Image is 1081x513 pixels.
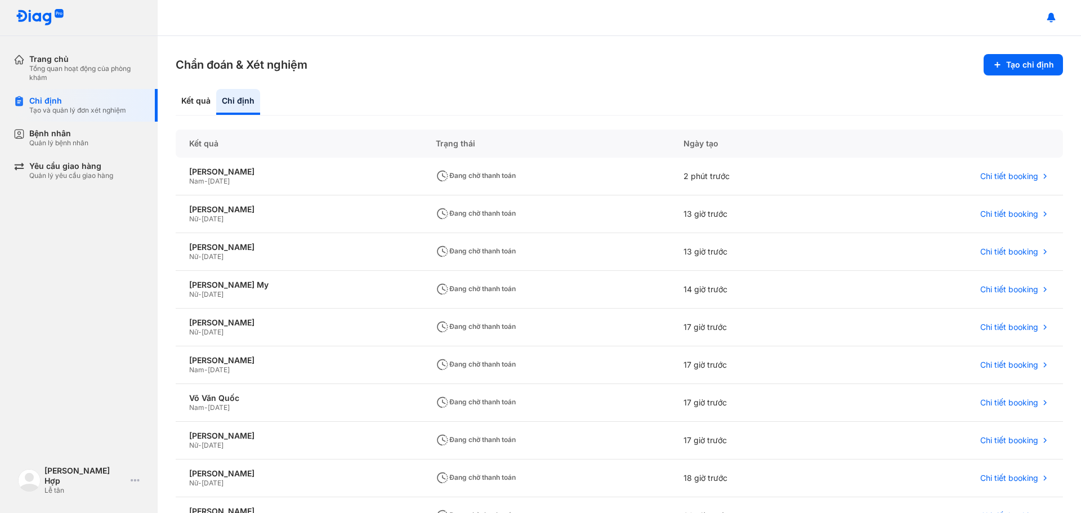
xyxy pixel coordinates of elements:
span: Chi tiết booking [980,322,1038,332]
div: [PERSON_NAME] My [189,280,409,290]
span: Chi tiết booking [980,473,1038,483]
span: Nam [189,365,204,374]
span: [DATE] [202,441,224,449]
span: [DATE] [202,328,224,336]
div: Tạo và quản lý đơn xét nghiệm [29,106,126,115]
span: Đang chờ thanh toán [436,322,516,331]
div: Chỉ định [216,89,260,115]
div: [PERSON_NAME] Hợp [44,466,126,486]
span: Chi tiết booking [980,209,1038,219]
span: Nam [189,177,204,185]
div: Kết quả [176,130,422,158]
span: - [198,215,202,223]
div: 13 giờ trước [670,233,839,271]
span: - [198,252,202,261]
div: Lễ tân [44,486,126,495]
div: [PERSON_NAME] [189,242,409,252]
div: 14 giờ trước [670,271,839,309]
img: logo [18,469,41,492]
span: Đang chờ thanh toán [436,473,516,481]
span: Chi tiết booking [980,171,1038,181]
button: Tạo chỉ định [984,54,1063,75]
span: [DATE] [202,252,224,261]
span: Chi tiết booking [980,360,1038,370]
span: [DATE] [202,290,224,298]
div: Yêu cầu giao hàng [29,161,113,171]
span: Đang chờ thanh toán [436,398,516,406]
span: Đang chờ thanh toán [436,171,516,180]
div: Trang chủ [29,54,144,64]
span: Nữ [189,441,198,449]
span: - [204,365,208,374]
div: [PERSON_NAME] [189,318,409,328]
span: Nữ [189,479,198,487]
span: Nữ [189,328,198,336]
div: [PERSON_NAME] [189,167,409,177]
div: 17 giờ trước [670,346,839,384]
div: 17 giờ trước [670,422,839,460]
span: Chi tiết booking [980,398,1038,408]
span: Đang chờ thanh toán [436,284,516,293]
span: Nữ [189,215,198,223]
span: Chi tiết booking [980,247,1038,257]
span: Chi tiết booking [980,435,1038,445]
div: Kết quả [176,89,216,115]
div: [PERSON_NAME] [189,469,409,479]
h3: Chẩn đoán & Xét nghiệm [176,57,307,73]
span: Đang chờ thanh toán [436,247,516,255]
span: Đang chờ thanh toán [436,360,516,368]
div: Chỉ định [29,96,126,106]
div: Ngày tạo [670,130,839,158]
img: logo [16,9,64,26]
div: 17 giờ trước [670,384,839,422]
div: Quản lý bệnh nhân [29,139,88,148]
span: Nam [189,403,204,412]
div: Trạng thái [422,130,670,158]
div: [PERSON_NAME] [189,204,409,215]
div: 17 giờ trước [670,309,839,346]
span: [DATE] [208,365,230,374]
span: [DATE] [202,479,224,487]
div: 2 phút trước [670,158,839,195]
span: - [198,290,202,298]
span: Đang chờ thanh toán [436,435,516,444]
span: - [204,403,208,412]
div: Quản lý yêu cầu giao hàng [29,171,113,180]
span: - [204,177,208,185]
div: [PERSON_NAME] [189,355,409,365]
span: Chi tiết booking [980,284,1038,295]
span: Nữ [189,290,198,298]
span: Nữ [189,252,198,261]
div: 13 giờ trước [670,195,839,233]
div: Bệnh nhân [29,128,88,139]
div: 18 giờ trước [670,460,839,497]
span: Đang chờ thanh toán [436,209,516,217]
span: [DATE] [208,403,230,412]
div: Tổng quan hoạt động của phòng khám [29,64,144,82]
span: - [198,328,202,336]
span: - [198,441,202,449]
div: Võ Văn Quốc [189,393,409,403]
span: - [198,479,202,487]
span: [DATE] [208,177,230,185]
div: [PERSON_NAME] [189,431,409,441]
span: [DATE] [202,215,224,223]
